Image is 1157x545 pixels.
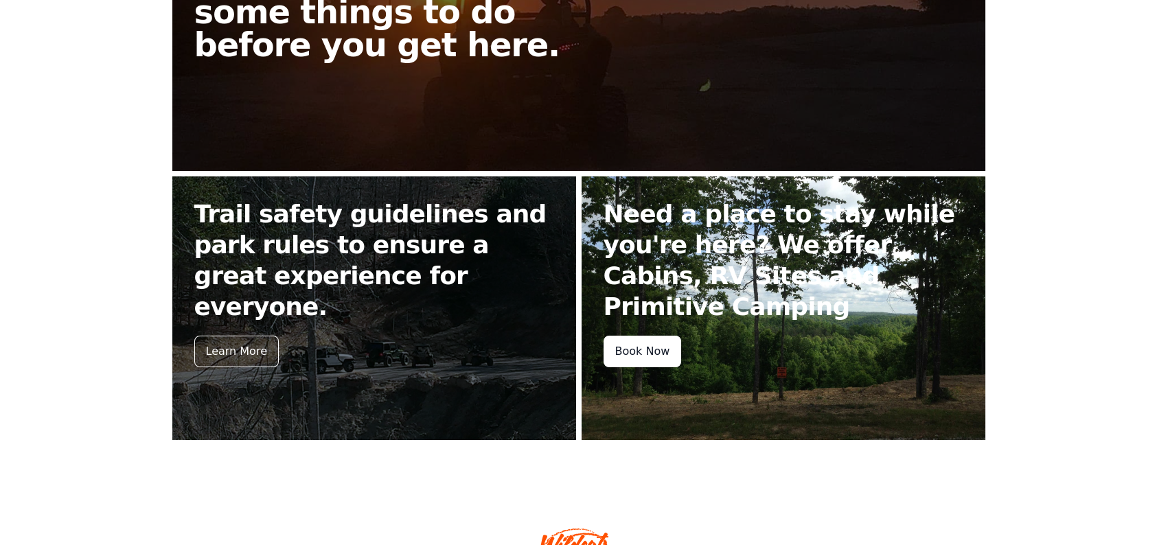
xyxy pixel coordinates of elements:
div: Book Now [604,336,682,367]
div: Learn More [194,336,279,367]
h2: Need a place to stay while you're here? We offer Cabins, RV Sites and Primitive Camping [604,198,963,322]
a: Need a place to stay while you're here? We offer Cabins, RV Sites and Primitive Camping Book Now [582,176,985,440]
h2: Trail safety guidelines and park rules to ensure a great experience for everyone. [194,198,554,322]
a: Trail safety guidelines and park rules to ensure a great experience for everyone. Learn More [172,176,576,440]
